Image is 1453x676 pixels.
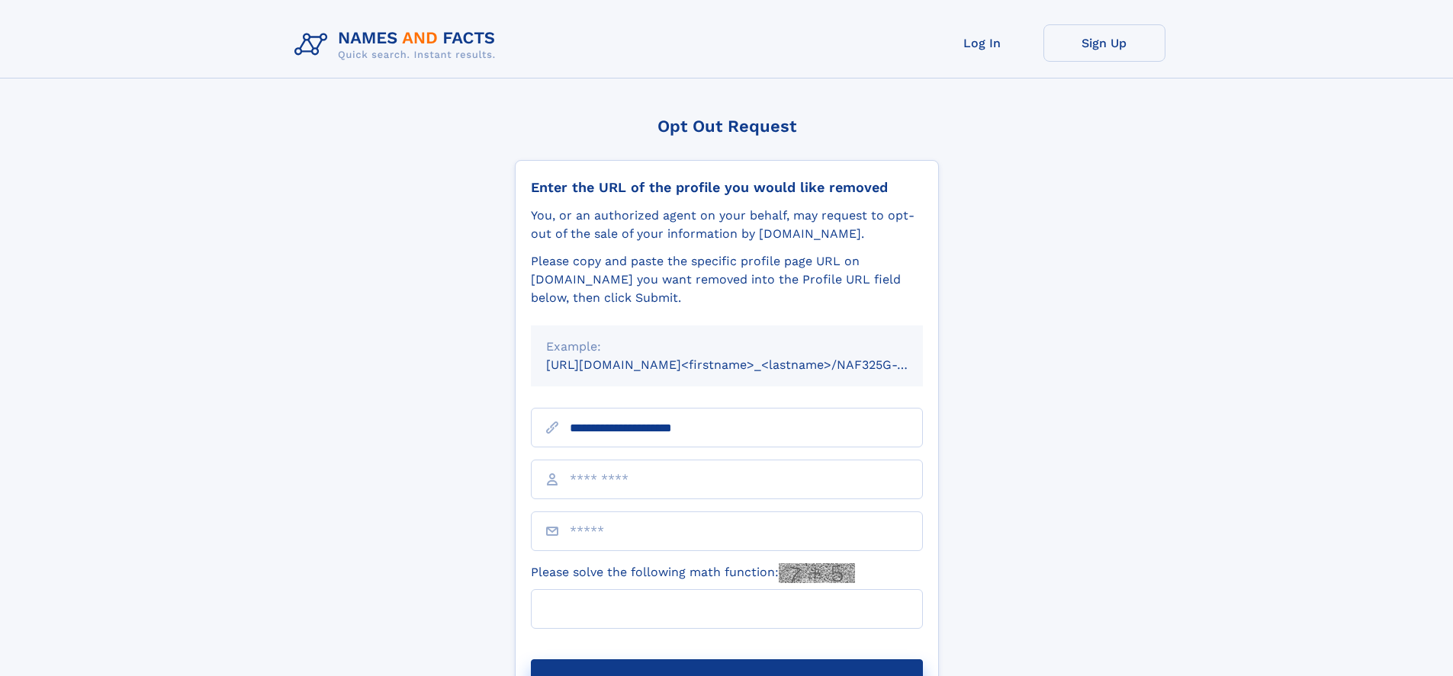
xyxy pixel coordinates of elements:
div: You, or an authorized agent on your behalf, may request to opt-out of the sale of your informatio... [531,207,923,243]
a: Sign Up [1043,24,1165,62]
label: Please solve the following math function: [531,563,855,583]
img: Logo Names and Facts [288,24,508,66]
div: Please copy and paste the specific profile page URL on [DOMAIN_NAME] you want removed into the Pr... [531,252,923,307]
div: Example: [546,338,908,356]
small: [URL][DOMAIN_NAME]<firstname>_<lastname>/NAF325G-xxxxxxxx [546,357,952,372]
div: Opt Out Request [515,117,939,136]
a: Log In [921,24,1043,62]
div: Enter the URL of the profile you would like removed [531,179,923,196]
